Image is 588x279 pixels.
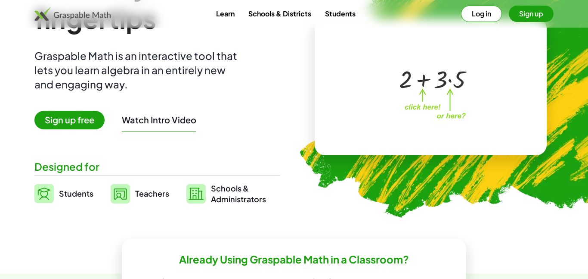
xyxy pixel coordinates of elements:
[34,111,105,129] span: Sign up free
[59,188,93,198] span: Students
[179,253,409,266] h2: Already Using Graspable Math in a Classroom?
[34,160,280,174] div: Designed for
[34,49,241,91] div: Graspable Math is an interactive tool that lets you learn algebra in an entirely new and engaging...
[135,188,169,198] span: Teachers
[209,6,241,22] a: Learn
[34,183,93,204] a: Students
[186,184,206,204] img: svg%3e
[509,6,554,22] button: Sign up
[211,183,266,204] span: Schools & Administrators
[111,183,169,204] a: Teachers
[461,6,502,22] button: Log in
[34,184,54,203] img: svg%3e
[186,183,266,204] a: Schools &Administrators
[111,184,130,204] img: svg%3e
[122,114,196,125] button: Watch Intro Video
[318,6,362,22] a: Students
[241,6,318,22] a: Schools & Districts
